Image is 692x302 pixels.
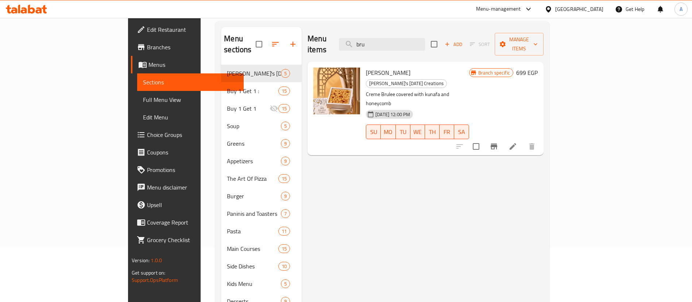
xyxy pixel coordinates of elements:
[457,127,466,137] span: SA
[381,125,395,139] button: MO
[465,39,495,50] span: Select section first
[131,214,244,231] a: Coverage Report
[281,192,290,200] div: items
[147,200,238,209] span: Upsell
[227,192,281,200] span: Burger
[151,256,162,265] span: 1.0.0
[279,228,290,235] span: 11
[413,127,422,137] span: WE
[227,209,281,218] span: Paninis and Toasters
[279,175,290,182] span: 15
[516,68,538,78] h6: 699 EGP
[221,170,302,187] div: The Art Of Pizza15
[227,122,281,130] span: Soup
[221,205,302,222] div: Paninis and Toasters7
[137,73,244,91] a: Sections
[278,104,290,113] div: items
[399,127,407,137] span: TU
[221,240,302,257] div: Main Courses15
[281,69,290,78] div: items
[384,127,393,137] span: MO
[366,67,410,78] span: [PERSON_NAME]
[278,244,290,253] div: items
[281,210,290,217] span: 7
[148,60,238,69] span: Menus
[147,43,238,51] span: Branches
[426,37,442,52] span: Select section
[339,38,425,51] input: search
[267,35,284,53] span: Sort sections
[366,79,447,88] div: Ted's Ramadan Creations
[396,125,410,139] button: TU
[221,187,302,205] div: Burger9
[281,158,290,165] span: 9
[476,5,521,14] div: Menu-management
[495,33,544,56] button: Manage items
[221,117,302,135] div: Soup5
[221,275,302,293] div: Kids Menu5
[281,70,290,77] span: 5
[366,125,381,139] button: SU
[227,104,270,113] span: Buy 1 Get 1
[221,100,302,117] div: Buy 1 Get 115
[227,157,281,165] span: Appetizers
[131,179,244,196] a: Menu disclaimer
[440,125,454,139] button: FR
[221,222,302,240] div: Pasta11
[147,148,238,157] span: Coupons
[131,144,244,161] a: Coupons
[278,87,290,95] div: items
[281,123,290,130] span: 5
[500,35,538,53] span: Manage items
[281,280,290,287] span: 5
[227,87,278,95] span: Buy 1 Get 1 :
[279,245,290,252] span: 15
[221,152,302,170] div: Appetizers9
[442,39,465,50] span: Add item
[428,127,437,137] span: TH
[147,183,238,192] span: Menu disclaimer
[221,257,302,275] div: Side Dishes10
[143,113,238,122] span: Edit Menu
[444,40,463,49] span: Add
[410,125,425,139] button: WE
[425,125,440,139] button: TH
[131,126,244,144] a: Choice Groups
[281,193,290,200] span: 9
[132,256,150,265] span: Version:
[143,78,238,87] span: Sections
[251,37,267,52] span: Select all sections
[132,268,165,278] span: Get support on:
[509,142,517,151] a: Edit menu item
[227,227,278,236] span: Pasta
[227,262,278,271] span: Side Dishes
[131,56,244,73] a: Menus
[442,39,465,50] button: Add
[137,108,244,126] a: Edit Menu
[369,127,378,137] span: SU
[137,91,244,108] a: Full Menu View
[279,105,290,112] span: 15
[475,69,513,76] span: Branch specific
[147,165,238,174] span: Promotions
[281,209,290,218] div: items
[308,33,330,55] h2: Menu items
[147,25,238,34] span: Edit Restaurant
[227,174,278,183] div: The Art Of Pizza
[281,279,290,288] div: items
[131,161,244,179] a: Promotions
[281,122,290,130] div: items
[278,174,290,183] div: items
[227,244,278,253] div: Main Courses
[143,95,238,104] span: Full Menu View
[284,35,302,53] button: Add section
[227,279,281,288] span: Kids Menu
[680,5,683,13] span: A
